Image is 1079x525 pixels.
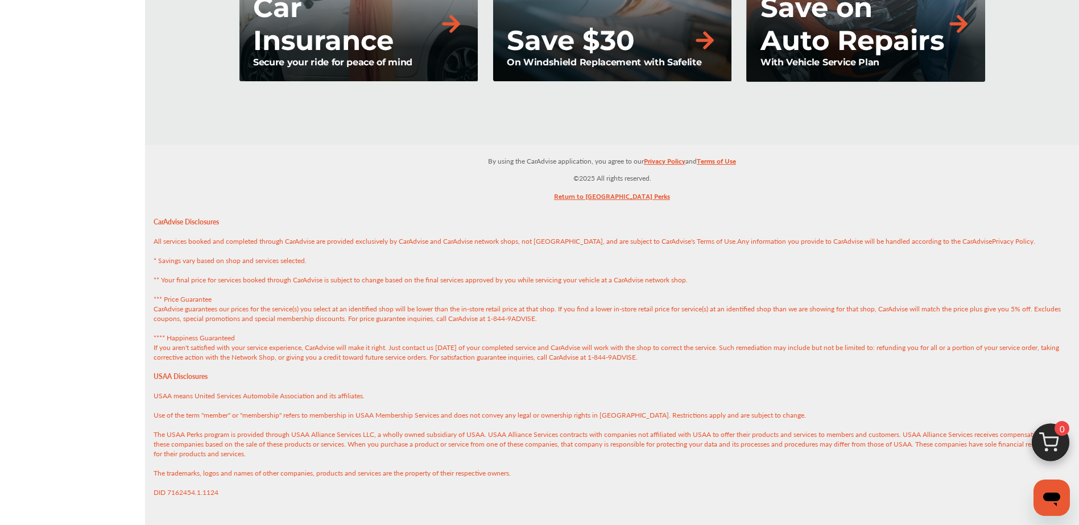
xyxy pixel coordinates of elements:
[554,190,670,207] a: Return to [GEOGRAPHIC_DATA] Perks
[253,57,464,68] p: Secure your ride for peace of mind
[1055,421,1069,436] span: 0
[145,209,1079,515] p: All services booked and completed through CarAdvise are provided exclusively by CarAdvise and Car...
[154,217,219,227] strong: CarAdvise Disclosures
[697,155,736,172] a: Terms of Use
[644,155,685,172] a: Privacy Policy
[692,28,717,53] img: right-arrow-orange.79f929b2.svg
[154,372,208,381] strong: USAA Disclosures
[145,155,1079,166] p: By using the CarAdvise application, you agree to our and
[439,11,464,36] img: right-arrow-orange.79f929b2.svg
[507,57,717,68] p: On Windshield Replacement with Safelite
[946,11,971,36] img: right-arrow-orange.79f929b2.svg
[697,236,737,252] a: Terms of Use.
[992,236,1033,252] a: Privacy Policy
[507,24,635,57] p: Save $30
[145,145,1079,525] div: © 2025 All rights reserved.
[1023,418,1078,473] img: cart_icon.3d0951e8.svg
[760,57,971,68] p: With Vehicle Service Plan
[1033,480,1070,516] iframe: Button to launch messaging window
